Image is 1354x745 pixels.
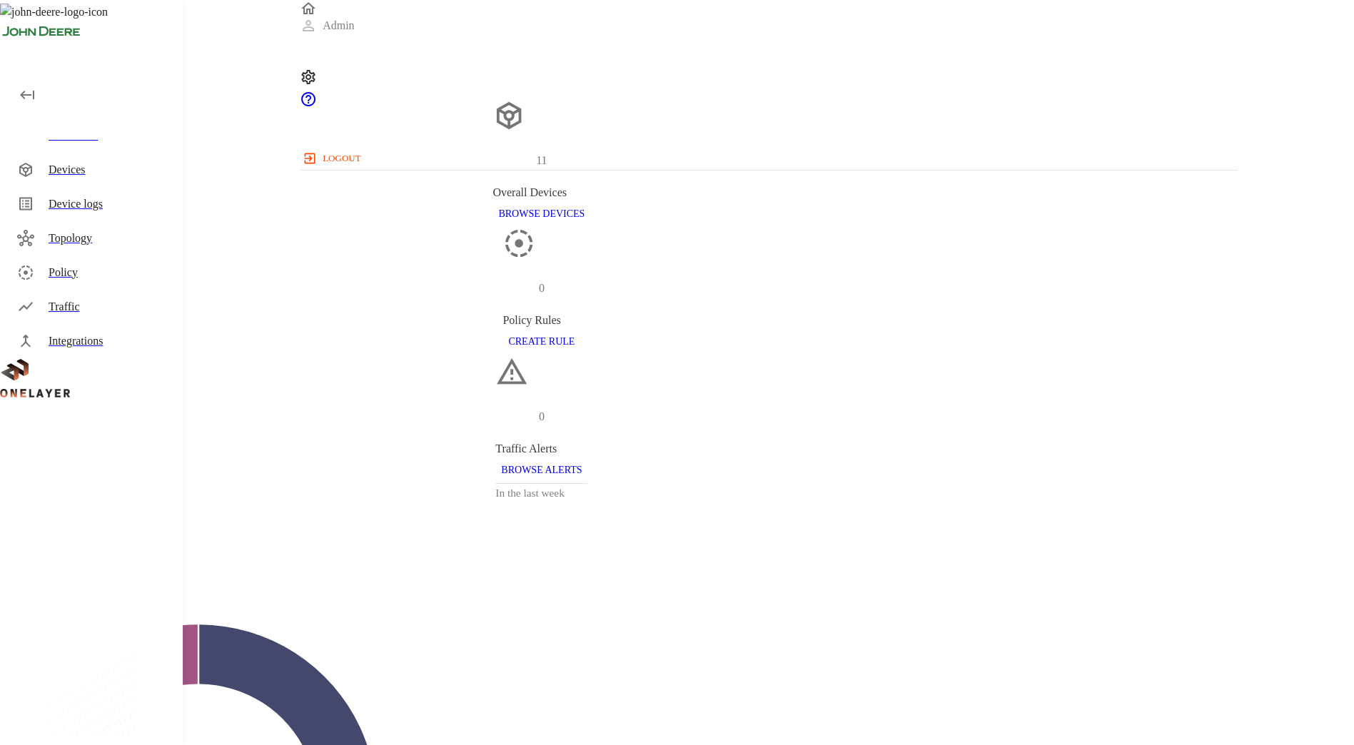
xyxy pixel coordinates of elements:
[492,201,590,228] button: BROWSE DEVICES
[300,147,1237,170] a: logout
[502,335,580,347] a: CREATE RULE
[495,457,587,484] button: BROWSE ALERTS
[492,207,590,219] a: BROWSE DEVICES
[495,463,587,475] a: BROWSE ALERTS
[300,98,317,110] a: onelayer-support
[502,312,580,329] div: Policy Rules
[539,280,545,297] p: 0
[300,147,366,170] button: logout
[539,408,545,425] p: 0
[492,184,590,201] div: Overall Devices
[300,98,317,110] span: Support Portal
[495,440,587,457] div: Traffic Alerts
[323,17,354,34] p: Admin
[495,484,587,503] h3: In the last week
[502,329,580,355] button: CREATE RULE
